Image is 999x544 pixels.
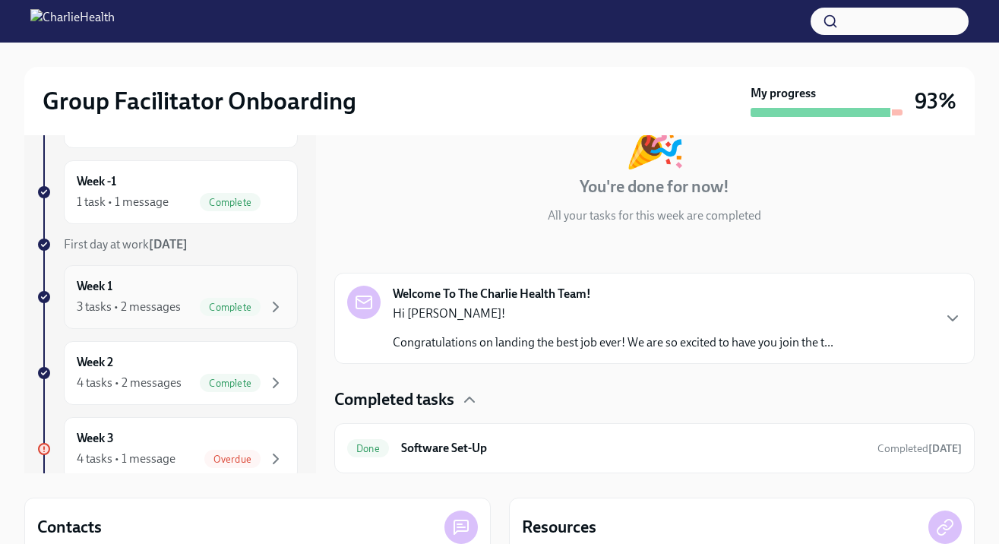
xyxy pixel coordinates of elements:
[149,237,188,251] strong: [DATE]
[36,417,298,481] a: Week 34 tasks • 1 messageOverdue
[77,173,116,190] h6: Week -1
[928,442,962,455] strong: [DATE]
[77,194,169,210] div: 1 task • 1 message
[77,354,113,371] h6: Week 2
[334,388,454,411] h4: Completed tasks
[43,86,356,116] h2: Group Facilitator Onboarding
[36,265,298,329] a: Week 13 tasks • 2 messagesComplete
[77,278,112,295] h6: Week 1
[877,441,962,456] span: June 15th, 2025 19:57
[36,341,298,405] a: Week 24 tasks • 2 messagesComplete
[915,87,956,115] h3: 93%
[77,299,181,315] div: 3 tasks • 2 messages
[64,237,188,251] span: First day at work
[393,286,591,302] strong: Welcome To The Charlie Health Team!
[401,440,865,457] h6: Software Set-Up
[37,516,102,539] h4: Contacts
[36,160,298,224] a: Week -11 task • 1 messageComplete
[204,454,261,465] span: Overdue
[393,334,833,351] p: Congratulations on landing the best job ever! We are so excited to have you join the t...
[30,9,115,33] img: CharlieHealth
[580,176,729,198] h4: You're done for now!
[200,197,261,208] span: Complete
[751,85,816,102] strong: My progress
[347,436,962,460] a: DoneSoftware Set-UpCompleted[DATE]
[200,302,261,313] span: Complete
[334,388,975,411] div: Completed tasks
[200,378,261,389] span: Complete
[77,430,114,447] h6: Week 3
[347,443,389,454] span: Done
[522,516,596,539] h4: Resources
[877,442,962,455] span: Completed
[36,236,298,253] a: First day at work[DATE]
[624,116,686,166] div: 🎉
[77,375,182,391] div: 4 tasks • 2 messages
[393,305,833,322] p: Hi [PERSON_NAME]!
[77,451,175,467] div: 4 tasks • 1 message
[548,207,761,224] p: All your tasks for this week are completed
